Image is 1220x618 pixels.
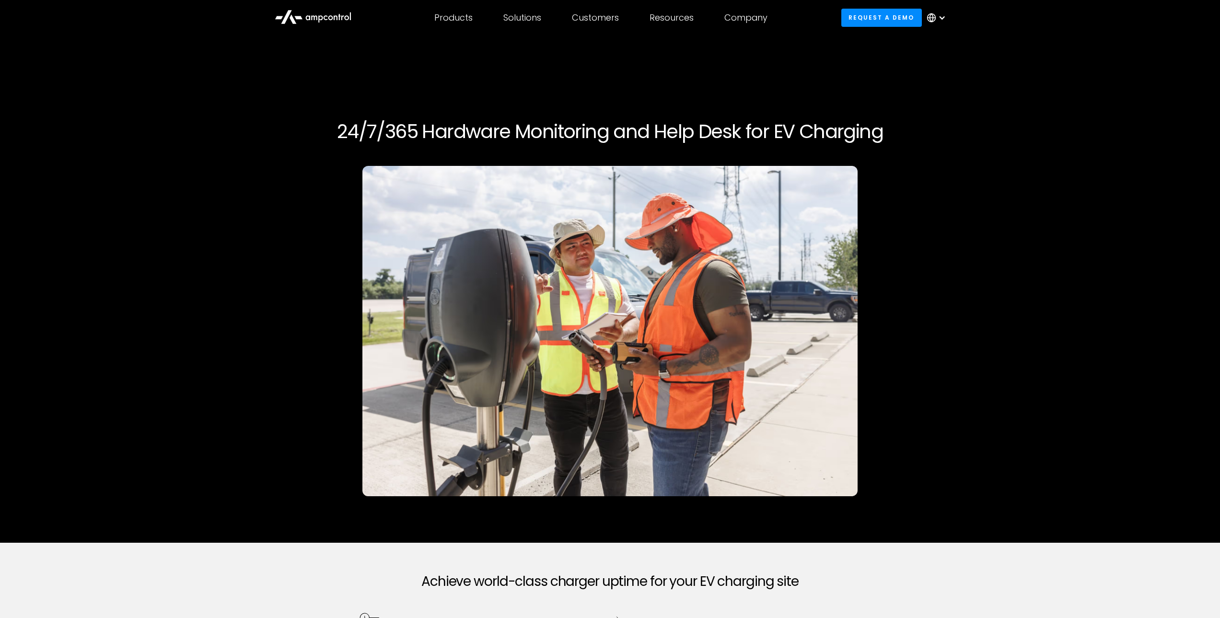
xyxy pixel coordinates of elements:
div: Resources [650,12,694,23]
h2: Achieve world-class charger uptime for your EV charging site [357,573,863,590]
div: Customers [572,12,619,23]
div: Products [434,12,473,23]
a: Request a demo [841,9,922,26]
div: Solutions [503,12,541,23]
img: Ampcontrol Energy Management Software for Efficient EV optimization [362,166,858,496]
h1: 24/7/365 Hardware Monitoring and Help Desk for EV Charging [319,120,902,143]
div: Company [724,12,767,23]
